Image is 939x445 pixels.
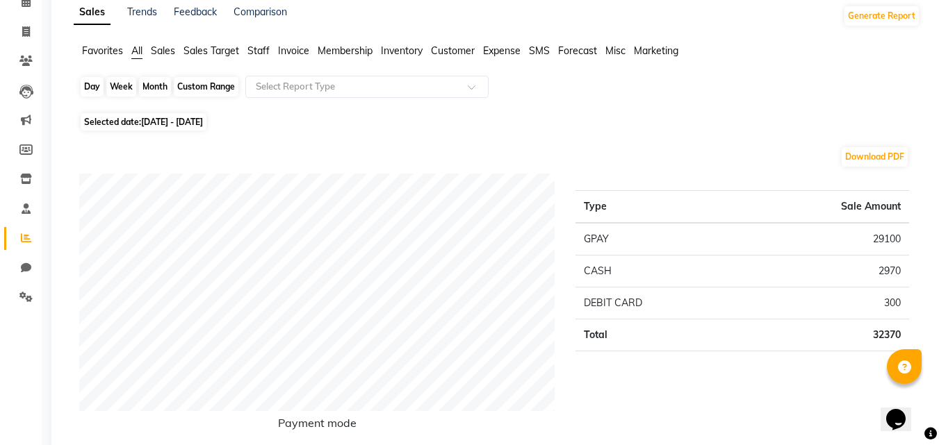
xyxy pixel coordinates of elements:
[741,255,909,287] td: 2970
[174,6,217,18] a: Feedback
[529,44,550,57] span: SMS
[318,44,373,57] span: Membership
[558,44,597,57] span: Forecast
[127,6,157,18] a: Trends
[575,223,741,255] td: GPAY
[81,77,104,96] div: Day
[605,44,626,57] span: Misc
[741,191,909,224] th: Sale Amount
[575,319,741,351] td: Total
[844,6,919,26] button: Generate Report
[483,44,521,57] span: Expense
[81,113,206,131] span: Selected date:
[575,287,741,319] td: DEBIT CARD
[183,44,239,57] span: Sales Target
[247,44,270,57] span: Staff
[431,44,475,57] span: Customer
[741,319,909,351] td: 32370
[82,44,123,57] span: Favorites
[106,77,136,96] div: Week
[741,223,909,255] td: 29100
[174,77,238,96] div: Custom Range
[79,417,555,435] h6: Payment mode
[575,255,741,287] td: CASH
[234,6,287,18] a: Comparison
[881,389,925,431] iframe: chat widget
[741,287,909,319] td: 300
[575,191,741,224] th: Type
[381,44,423,57] span: Inventory
[842,147,908,167] button: Download PDF
[141,117,203,127] span: [DATE] - [DATE]
[278,44,309,57] span: Invoice
[131,44,142,57] span: All
[634,44,678,57] span: Marketing
[139,77,171,96] div: Month
[151,44,175,57] span: Sales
